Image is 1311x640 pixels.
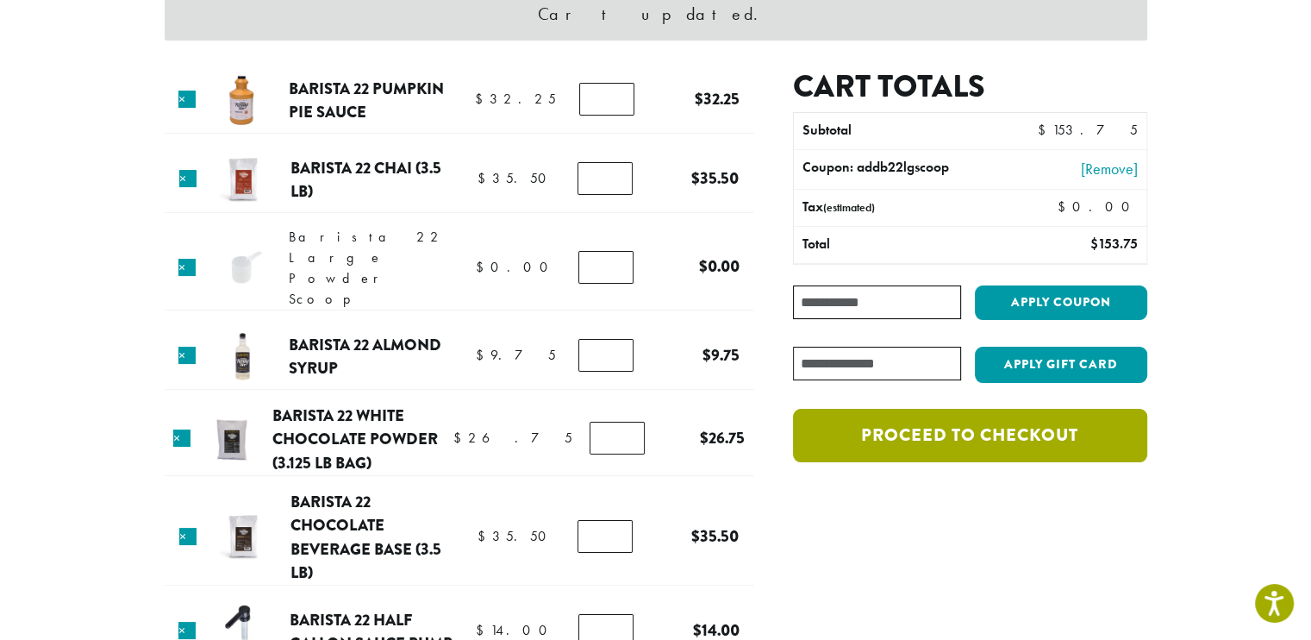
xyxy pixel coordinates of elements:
img: Barista 22 Large Powder Scoop [215,240,271,296]
a: Remove this item [179,528,197,545]
span: $ [700,426,709,449]
input: Product quantity [590,422,645,455]
input: Product quantity [578,339,634,372]
input: Product quantity [578,251,634,284]
input: Product quantity [577,520,633,553]
a: [Remove] [1014,157,1137,180]
bdi: 9.75 [702,343,740,367]
span: $ [691,524,700,548]
a: Remove this item [179,170,197,187]
button: Apply coupon [975,285,1147,321]
span: $ [475,90,490,108]
img: B22 Powdered Mix Chai | Dillanos Coffee Roasters [215,152,272,208]
img: Barista 22 Chocolate Beverage Base [215,509,272,565]
a: Barista 22 Almond Syrup [289,333,441,380]
a: Remove this item [178,347,196,364]
bdi: 0.00 [476,258,556,276]
a: Barista 22 Chocolate Beverage Base (3.5 lb) [290,490,441,585]
img: Barista 22 Sweet Ground White Chocolate Powder [203,411,259,467]
bdi: 26.75 [453,429,572,447]
span: $ [476,346,490,364]
bdi: 0.00 [1058,198,1138,216]
bdi: 35.50 [691,166,739,190]
a: Proceed to checkout [793,409,1146,462]
span: $ [691,166,700,190]
span: $ [1037,121,1052,139]
a: Barista 22 Chai (3.5 lb) [290,156,441,204]
span: $ [702,343,711,367]
bdi: 9.75 [476,346,556,364]
span: $ [476,621,490,639]
a: Remove this item [178,91,196,108]
span: $ [695,87,703,110]
span: $ [478,169,492,187]
img: Barista 22 Almond Syrup [215,329,271,385]
small: (estimated) [823,200,875,215]
input: Product quantity [579,83,634,116]
img: Barista 22 Pumpkin Pie Sauce [214,72,270,129]
a: Barista 22 Pumpkin Pie Sauce [289,77,444,124]
span: $ [699,254,708,278]
span: $ [453,429,468,447]
a: Barista 22 White Chocolate Powder (3.125 lb bag) [272,404,438,474]
button: Apply Gift Card [975,347,1147,383]
bdi: 35.50 [691,524,739,548]
input: Product quantity [577,162,633,195]
bdi: 26.75 [700,426,745,449]
a: Remove this item [173,430,190,447]
span: Barista 22 Large Powder Scoop [289,228,445,308]
a: Remove this item [178,622,196,639]
span: $ [1089,235,1097,253]
th: Tax [794,190,1043,226]
bdi: 32.25 [695,87,740,110]
bdi: 153.75 [1089,235,1137,253]
bdi: 35.50 [478,169,554,187]
bdi: 32.25 [475,90,556,108]
a: Remove this item [178,259,196,276]
th: Subtotal [794,113,1005,149]
th: Coupon: addb22lgscoop [794,150,1005,189]
bdi: 0.00 [699,254,740,278]
bdi: 35.50 [478,527,554,545]
span: $ [476,258,490,276]
span: $ [1058,198,1072,216]
bdi: 153.75 [1037,121,1137,139]
span: $ [478,527,492,545]
th: Total [794,227,1005,263]
bdi: 14.00 [476,621,555,639]
h2: Cart totals [793,68,1146,105]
